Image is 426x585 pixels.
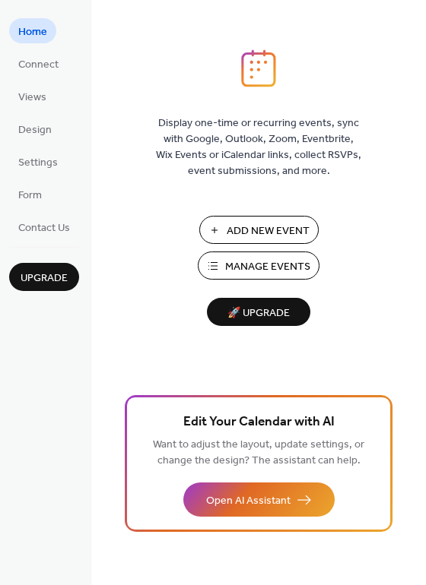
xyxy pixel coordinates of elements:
[227,223,310,239] span: Add New Event
[18,122,52,138] span: Design
[183,412,335,433] span: Edit Your Calendar with AI
[156,115,361,179] span: Display one-time or recurring events, sync with Google, Outlook, Zoom, Eventbrite, Wix Events or ...
[216,303,301,324] span: 🚀 Upgrade
[9,149,67,174] a: Settings
[9,214,79,239] a: Contact Us
[207,298,310,326] button: 🚀 Upgrade
[198,251,319,280] button: Manage Events
[9,263,79,291] button: Upgrade
[18,155,58,171] span: Settings
[9,116,61,141] a: Design
[206,493,291,509] span: Open AI Assistant
[9,182,51,207] a: Form
[9,84,56,109] a: Views
[225,259,310,275] span: Manage Events
[21,270,68,286] span: Upgrade
[9,51,68,76] a: Connect
[199,216,319,244] button: Add New Event
[241,49,276,87] img: logo_icon.svg
[9,18,56,43] a: Home
[18,57,59,73] span: Connect
[153,435,364,471] span: Want to adjust the layout, update settings, or change the design? The assistant can help.
[183,482,335,517] button: Open AI Assistant
[18,188,42,204] span: Form
[18,90,46,106] span: Views
[18,24,47,40] span: Home
[18,220,70,236] span: Contact Us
